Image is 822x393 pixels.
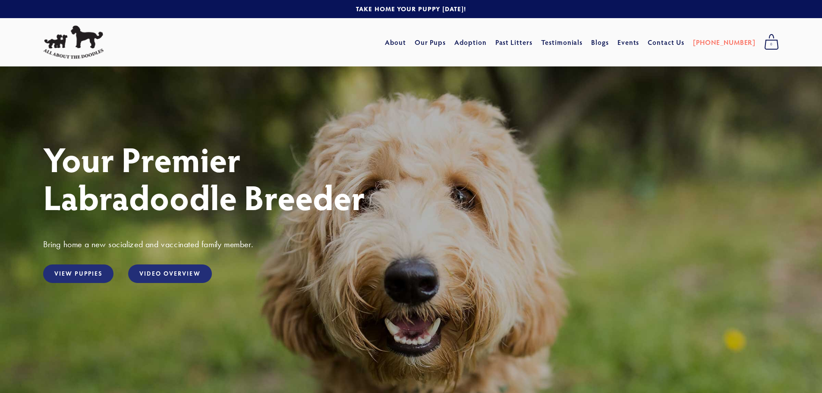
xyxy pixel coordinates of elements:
a: Past Litters [495,38,533,47]
h3: Bring home a new socialized and vaccinated family member. [43,239,779,250]
a: View Puppies [43,264,113,283]
a: Testimonials [541,35,583,50]
span: 0 [764,39,779,50]
a: Contact Us [648,35,684,50]
a: Events [617,35,639,50]
a: Adoption [454,35,487,50]
a: [PHONE_NUMBER] [693,35,756,50]
a: Our Pups [415,35,446,50]
a: About [385,35,406,50]
img: All About The Doodles [43,25,104,59]
a: Video Overview [128,264,211,283]
a: 0 items in cart [760,31,783,53]
a: Blogs [591,35,609,50]
h1: Your Premier Labradoodle Breeder [43,140,779,216]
